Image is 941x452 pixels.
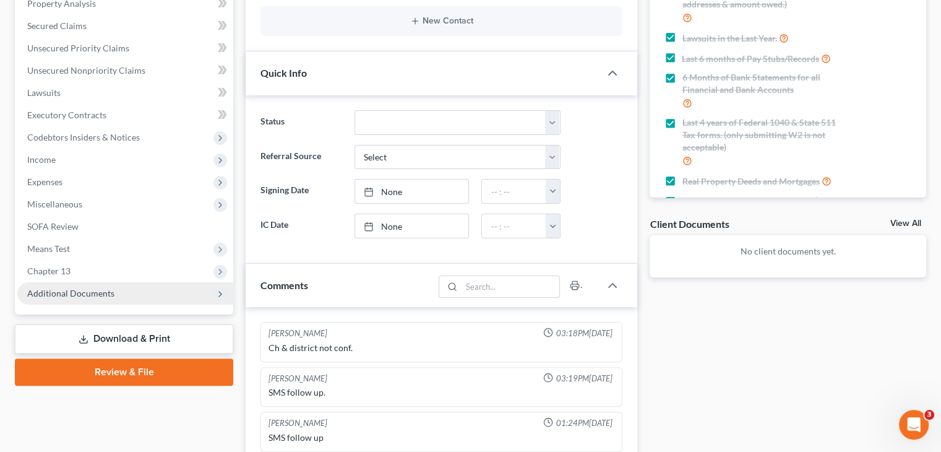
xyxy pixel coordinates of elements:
button: New Contact [270,16,612,26]
span: Secured Claims [27,20,87,31]
div: [PERSON_NAME] [269,328,327,339]
div: SMS follow up. [269,386,614,399]
p: No client documents yet. [660,245,916,258]
iframe: Intercom live chat [899,410,929,440]
div: Client Documents [650,217,729,230]
span: Codebtors Insiders & Notices [27,132,140,142]
a: Review & File [15,359,233,386]
div: [PERSON_NAME] [269,417,327,429]
a: Secured Claims [17,15,233,37]
span: Income [27,154,56,165]
span: SOFA Review [27,221,79,232]
span: Unsecured Priority Claims [27,43,129,53]
label: Referral Source [254,145,348,170]
span: 6 Months of Bank Statements for all Financial and Bank Accounts [682,71,846,96]
a: Executory Contracts [17,104,233,126]
a: Lawsuits [17,82,233,104]
a: View All [890,219,921,228]
label: IC Date [254,214,348,238]
span: Miscellaneous [27,199,82,209]
span: Certificates of Title for all vehicles (Cars, Boats, RVs, ATVs, Ect...) If its in your name, we n... [682,194,846,232]
input: Search... [462,276,560,297]
div: SMS follow up [269,432,614,444]
span: 03:18PM[DATE] [556,328,612,339]
span: Unsecured Nonpriority Claims [27,65,145,76]
span: 3 [924,410,934,420]
span: 01:24PM[DATE] [556,417,612,429]
span: Comments [260,279,308,291]
a: None [355,180,469,203]
a: None [355,214,469,238]
span: Real Property Deeds and Mortgages [682,175,819,188]
span: Last 6 months of Pay Stubs/Records [682,53,819,65]
span: Last 4 years of Federal 1040 & State 511 Tax forms. (only submitting W2 is not acceptable) [682,116,846,154]
span: 03:19PM[DATE] [556,373,612,385]
span: Means Test [27,243,70,254]
a: SOFA Review [17,215,233,238]
input: -- : -- [482,180,546,203]
span: Lawsuits in the Last Year. [682,32,776,45]
label: Status [254,110,348,135]
a: Unsecured Priority Claims [17,37,233,59]
label: Signing Date [254,179,348,204]
span: Additional Documents [27,288,114,298]
input: -- : -- [482,214,546,238]
div: Ch & district not conf. [269,342,614,354]
a: Unsecured Nonpriority Claims [17,59,233,82]
span: Expenses [27,176,62,187]
div: [PERSON_NAME] [269,373,327,385]
span: Quick Info [260,67,307,79]
span: Executory Contracts [27,110,106,120]
span: Lawsuits [27,87,61,98]
a: Download & Print [15,324,233,354]
span: Chapter 13 [27,266,71,276]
